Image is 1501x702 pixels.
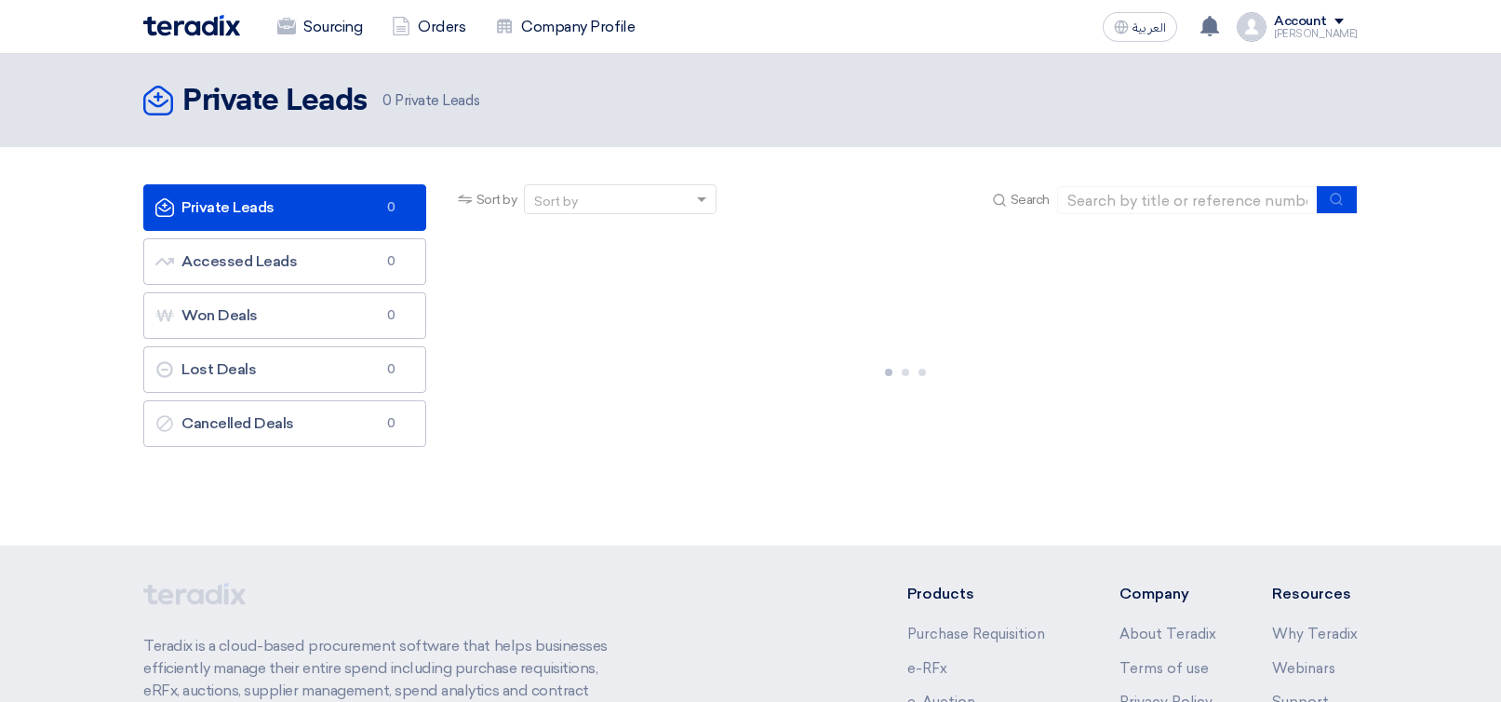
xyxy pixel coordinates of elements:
[1132,21,1166,34] span: العربية
[382,92,392,109] span: 0
[1057,186,1318,214] input: Search by title or reference number
[907,660,947,677] a: e-RFx
[534,192,578,211] div: Sort by
[907,626,1045,642] a: Purchase Requisition
[143,292,426,339] a: Won Deals0
[1119,626,1216,642] a: About Teradix
[381,306,403,325] span: 0
[182,83,368,120] h2: Private Leads
[382,90,479,112] span: Private Leads
[1274,29,1358,39] div: [PERSON_NAME]
[143,15,240,36] img: Teradix logo
[1272,660,1335,677] a: Webinars
[907,583,1065,605] li: Products
[381,414,403,433] span: 0
[381,252,403,271] span: 0
[377,7,480,47] a: Orders
[476,190,517,209] span: Sort by
[262,7,377,47] a: Sourcing
[1237,12,1266,42] img: profile_test.png
[1119,660,1209,677] a: Terms of use
[1274,14,1327,30] div: Account
[1272,626,1358,642] a: Why Teradix
[480,7,650,47] a: Company Profile
[143,238,426,285] a: Accessed Leads0
[143,400,426,447] a: Cancelled Deals0
[1119,583,1216,605] li: Company
[143,184,426,231] a: Private Leads0
[381,198,403,217] span: 0
[143,346,426,393] a: Lost Deals0
[1011,190,1050,209] span: Search
[1103,12,1177,42] button: العربية
[381,360,403,379] span: 0
[1272,583,1358,605] li: Resources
